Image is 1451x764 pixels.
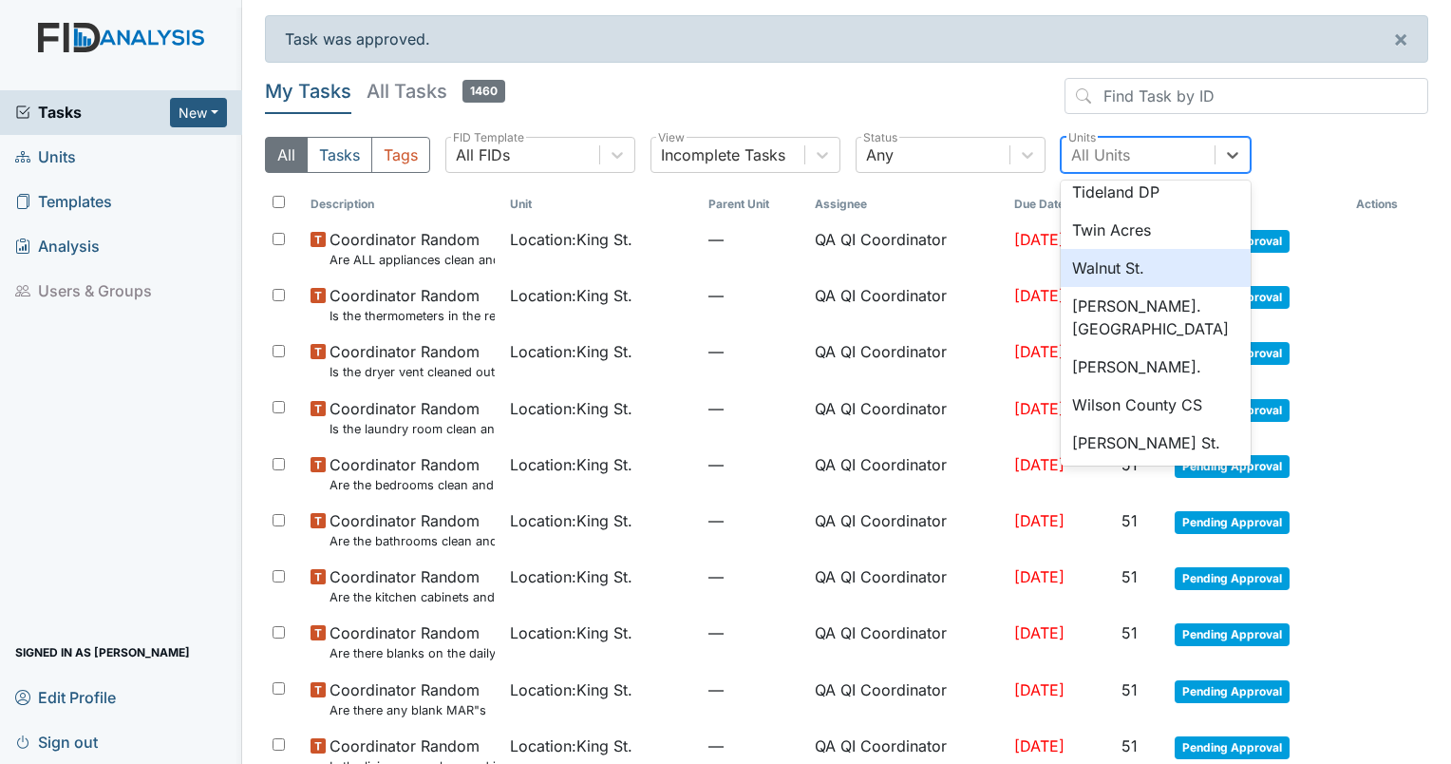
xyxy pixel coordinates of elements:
span: Coordinator Random Is the laundry room clean and in good repair? [330,397,495,438]
span: [DATE] [1014,286,1065,305]
th: Toggle SortBy [701,188,807,220]
div: Twin Acres [1061,211,1251,249]
td: QA QI Coordinator [807,671,1007,727]
span: — [708,340,800,363]
div: Tideland DP [1061,173,1251,211]
span: Pending Approval [1175,567,1290,590]
input: Find Task by ID [1065,78,1428,114]
div: Task was approved. [265,15,1428,63]
span: Coordinator Random Are the bathrooms clean and in good repair? [330,509,495,550]
span: Coordinator Random Is the dryer vent cleaned out? [330,340,495,381]
span: Coordinator Random Are ALL appliances clean and working properly? [330,228,495,269]
span: [DATE] [1014,511,1065,530]
span: Pending Approval [1175,680,1290,703]
span: Coordinator Random Are there blanks on the daily communication logs that have not been addressed ... [330,621,495,662]
div: All Units [1071,143,1130,166]
div: [PERSON_NAME]. [1061,348,1251,386]
td: QA QI Coordinator [807,446,1007,502]
span: Pending Approval [1175,511,1290,534]
th: Toggle SortBy [1167,188,1348,220]
span: — [708,228,800,251]
div: Wilson County CS [1061,386,1251,424]
span: [DATE] [1014,680,1065,699]
div: Walnut St. [1061,249,1251,287]
small: Are ALL appliances clean and working properly? [330,251,495,269]
span: [DATE] [1014,623,1065,642]
td: QA QI Coordinator [807,558,1007,614]
span: Coordinator Random Are the kitchen cabinets and floors clean? [330,565,495,606]
span: — [708,565,800,588]
div: All FIDs [456,143,510,166]
span: — [708,397,800,420]
span: 51 [1121,511,1138,530]
td: QA QI Coordinator [807,277,1007,333]
span: — [708,509,800,532]
span: × [1393,25,1408,52]
td: QA QI Coordinator [807,333,1007,389]
span: 51 [1121,623,1138,642]
button: New [170,98,227,127]
h5: My Tasks [265,78,351,105]
span: — [708,735,800,757]
span: Analysis [15,232,100,261]
span: 1460 [462,80,505,103]
th: Toggle SortBy [502,188,702,220]
td: QA QI Coordinator [807,390,1007,446]
small: Is the dryer vent cleaned out? [330,363,495,381]
span: Sign out [15,727,98,756]
span: Location : King St. [510,621,632,644]
span: — [708,453,800,476]
th: Actions [1348,188,1428,220]
td: QA QI Coordinator [807,502,1007,558]
span: Pending Approval [1175,736,1290,759]
span: Pending Approval [1175,455,1290,478]
span: Coordinator Random Are the bedrooms clean and in good repair? [330,453,495,494]
span: 51 [1121,736,1138,755]
span: 51 [1121,567,1138,586]
div: Any [866,143,894,166]
span: Templates [15,187,112,217]
button: All [265,137,308,173]
span: Edit Profile [15,682,116,712]
small: Is the laundry room clean and in good repair? [330,420,495,438]
span: — [708,284,800,307]
small: Are the bathrooms clean and in good repair? [330,532,495,550]
button: × [1374,16,1427,62]
span: — [708,678,800,701]
span: Location : King St. [510,397,632,420]
span: [DATE] [1014,736,1065,755]
div: Incomplete Tasks [661,143,785,166]
span: Coordinator Random Is the thermometers in the refrigerator reading between 34 degrees and 40 degr... [330,284,495,325]
span: 51 [1121,455,1138,474]
h5: All Tasks [367,78,505,105]
span: Location : King St. [510,284,632,307]
span: Location : King St. [510,340,632,363]
th: Toggle SortBy [303,188,502,220]
span: 51 [1121,680,1138,699]
small: Is the thermometers in the refrigerator reading between 34 degrees and 40 degrees? [330,307,495,325]
span: Location : King St. [510,228,632,251]
button: Tasks [307,137,372,173]
span: Location : King St. [510,678,632,701]
span: Location : King St. [510,453,632,476]
span: Location : King St. [510,509,632,532]
span: [DATE] [1014,230,1065,249]
small: Are there any blank MAR"s [330,701,486,719]
span: [DATE] [1014,399,1065,418]
span: Pending Approval [1175,623,1290,646]
a: Tasks [15,101,170,124]
span: Coordinator Random Are there any blank MAR"s [330,678,486,719]
span: Location : King St. [510,735,632,757]
td: QA QI Coordinator [807,220,1007,277]
th: Toggle SortBy [1007,188,1114,220]
div: [PERSON_NAME] St. [1061,424,1251,462]
span: Signed in as [PERSON_NAME] [15,638,190,667]
span: — [708,621,800,644]
button: Tags [371,137,430,173]
small: Are the kitchen cabinets and floors clean? [330,588,495,606]
div: Type filter [265,137,430,173]
span: [DATE] [1014,455,1065,474]
div: [PERSON_NAME]. [GEOGRAPHIC_DATA] [1061,287,1251,348]
span: [DATE] [1014,342,1065,361]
